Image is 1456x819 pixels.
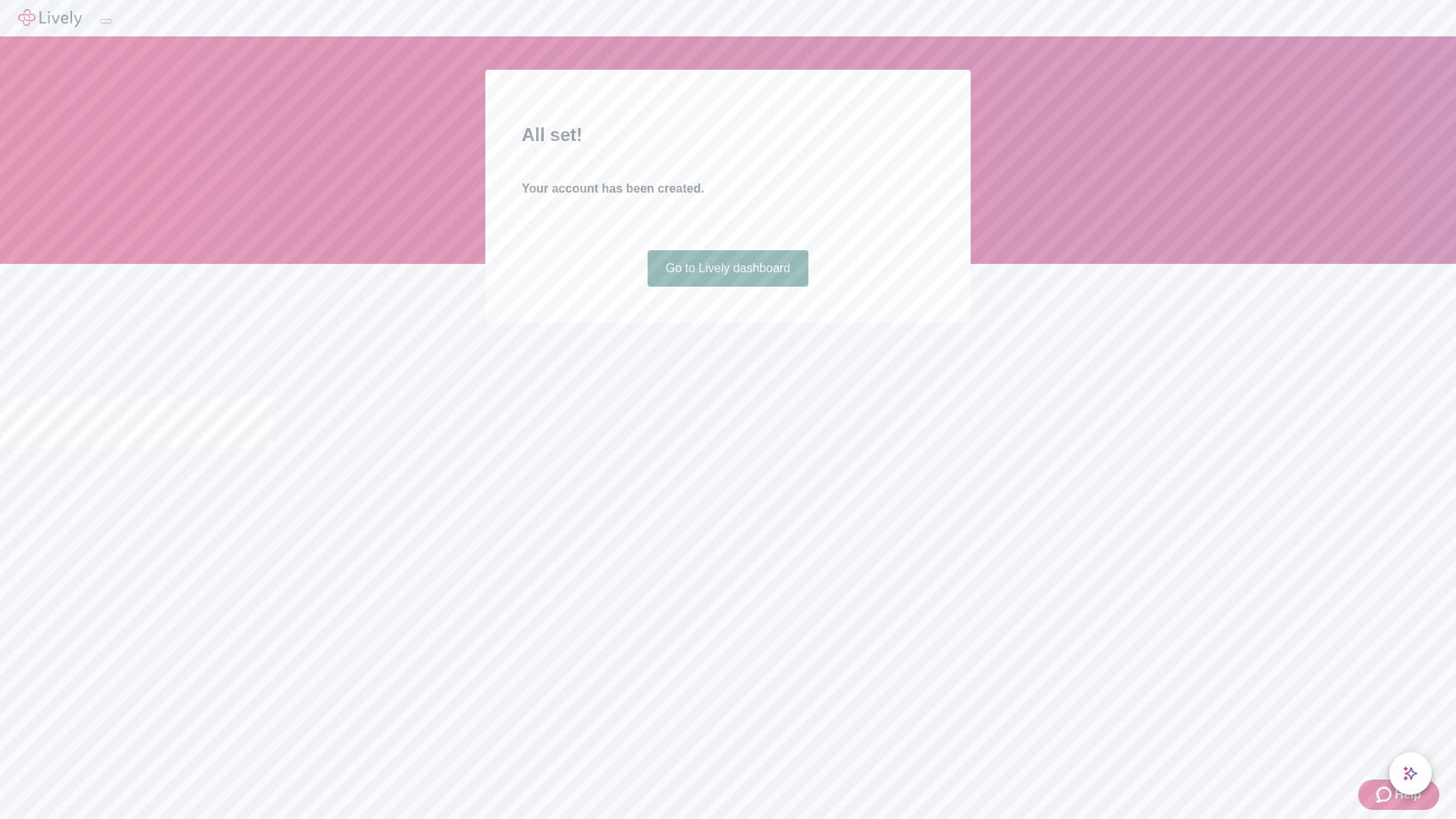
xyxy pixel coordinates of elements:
[100,19,112,24] button: Log out
[522,121,934,149] h2: All set!
[1403,766,1418,781] svg: Lively AI Assistant
[18,9,82,27] img: Lively
[648,250,809,287] a: Go to Lively dashboard
[1389,752,1432,795] button: chat
[1358,780,1439,810] button: Zendesk support iconHelp
[1395,786,1421,804] span: Help
[522,180,934,198] h4: Your account has been created.
[1376,786,1395,804] svg: Zendesk support icon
